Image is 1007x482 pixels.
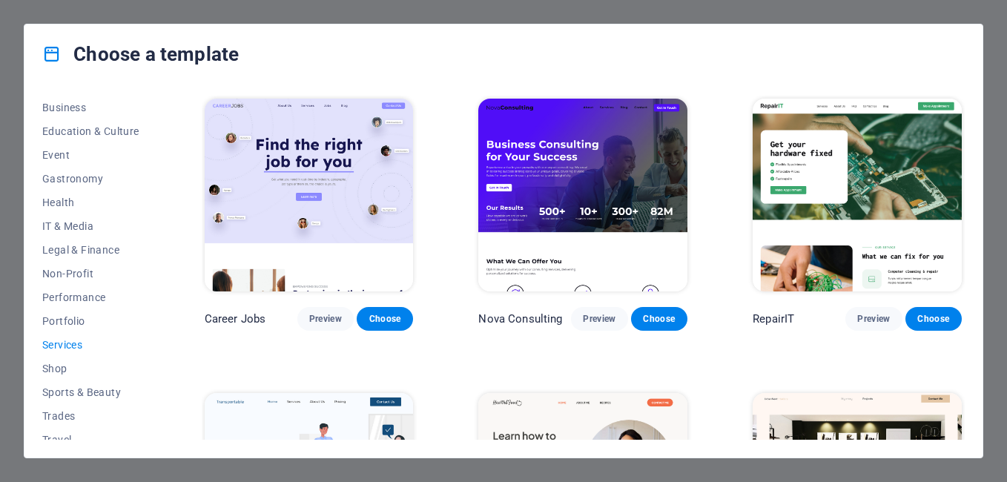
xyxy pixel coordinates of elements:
[42,102,139,113] span: Business
[42,291,139,303] span: Performance
[42,220,139,232] span: IT & Media
[631,307,687,331] button: Choose
[42,191,139,214] button: Health
[42,434,139,446] span: Travel
[42,167,139,191] button: Gastronomy
[42,333,139,357] button: Services
[42,197,139,208] span: Health
[643,313,676,325] span: Choose
[42,244,139,256] span: Legal & Finance
[42,357,139,380] button: Shop
[917,313,950,325] span: Choose
[42,363,139,374] span: Shop
[478,99,687,291] img: Nova Consulting
[753,99,962,291] img: RepairIT
[42,42,239,66] h4: Choose a template
[369,313,401,325] span: Choose
[478,311,562,326] p: Nova Consulting
[42,268,139,280] span: Non-Profit
[297,307,354,331] button: Preview
[42,386,139,398] span: Sports & Beauty
[42,214,139,238] button: IT & Media
[845,307,902,331] button: Preview
[309,313,342,325] span: Preview
[42,404,139,428] button: Trades
[42,285,139,309] button: Performance
[42,149,139,161] span: Event
[205,311,266,326] p: Career Jobs
[42,238,139,262] button: Legal & Finance
[583,313,615,325] span: Preview
[357,307,413,331] button: Choose
[905,307,962,331] button: Choose
[42,428,139,452] button: Travel
[42,262,139,285] button: Non-Profit
[42,96,139,119] button: Business
[42,309,139,333] button: Portfolio
[571,307,627,331] button: Preview
[42,410,139,422] span: Trades
[42,143,139,167] button: Event
[42,339,139,351] span: Services
[42,315,139,327] span: Portfolio
[857,313,890,325] span: Preview
[42,380,139,404] button: Sports & Beauty
[753,311,794,326] p: RepairIT
[205,99,414,291] img: Career Jobs
[42,119,139,143] button: Education & Culture
[42,173,139,185] span: Gastronomy
[42,125,139,137] span: Education & Culture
